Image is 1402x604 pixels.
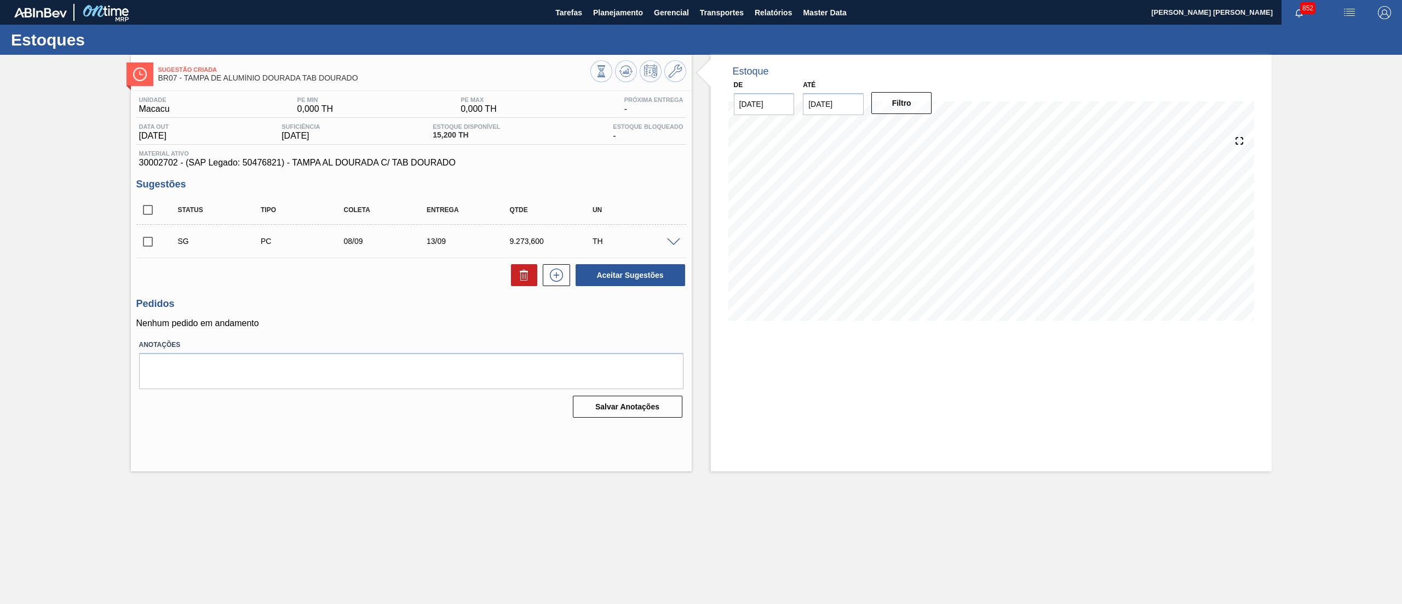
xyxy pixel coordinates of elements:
[175,237,270,246] div: Sugestão Criada
[281,131,320,141] span: [DATE]
[341,206,435,214] div: Coleta
[610,123,686,141] div: -
[139,104,170,114] span: Macacu
[139,123,169,130] span: Data out
[158,74,590,82] span: BR07 - TAMPA DE ALUMÍNIO DOURADA TAB DOURADO
[14,8,67,18] img: TNhmsLtSVTkK8tSr43FrP2fwEKptu5GPRR3wAAAABJRU5ErkJggg==
[133,67,147,81] img: Ícone
[258,237,353,246] div: Pedido de Compra
[590,237,685,246] div: TH
[424,237,519,246] div: 13/09/2025
[258,206,353,214] div: Tipo
[507,237,601,246] div: 9.273,600
[570,263,686,287] div: Aceitar Sugestões
[139,337,683,353] label: Anotações
[640,60,662,82] button: Programar Estoque
[803,6,846,19] span: Master Data
[341,237,435,246] div: 08/09/2025
[281,123,320,130] span: Suficiência
[424,206,519,214] div: Entrega
[1378,6,1391,19] img: Logout
[733,66,769,77] div: Estoque
[654,6,689,19] span: Gerencial
[139,158,683,168] span: 30002702 - (SAP Legado: 50476821) - TAMPA AL DOURADA C/ TAB DOURADO
[139,131,169,141] span: [DATE]
[664,60,686,82] button: Ir ao Master Data / Geral
[755,6,792,19] span: Relatórios
[622,96,686,114] div: -
[555,6,582,19] span: Tarefas
[590,60,612,82] button: Visão Geral dos Estoques
[590,206,685,214] div: UN
[593,6,643,19] span: Planejamento
[505,264,537,286] div: Excluir Sugestões
[624,96,683,103] span: Próxima Entrega
[1343,6,1356,19] img: userActions
[136,298,686,310] h3: Pedidos
[139,150,683,157] span: Material ativo
[1282,5,1317,20] button: Notificações
[1300,2,1315,14] span: 852
[297,104,334,114] span: 0,000 TH
[734,81,743,89] label: De
[461,96,497,103] span: PE MAX
[803,81,815,89] label: Até
[576,264,685,286] button: Aceitar Sugestões
[136,179,686,190] h3: Sugestões
[433,131,500,139] span: 15,200 TH
[613,123,683,130] span: Estoque Bloqueado
[433,123,500,130] span: Estoque Disponível
[734,93,795,115] input: dd/mm/yyyy
[573,396,682,418] button: Salvar Anotações
[871,92,932,114] button: Filtro
[507,206,601,214] div: Qtde
[700,6,744,19] span: Transportes
[297,96,334,103] span: PE MIN
[139,96,170,103] span: Unidade
[175,206,270,214] div: Status
[615,60,637,82] button: Atualizar Gráfico
[461,104,497,114] span: 0,000 TH
[11,33,205,46] h1: Estoques
[136,318,686,328] p: Nenhum pedido em andamento
[158,66,590,73] span: Sugestão Criada
[537,264,570,286] div: Nova sugestão
[803,93,864,115] input: dd/mm/yyyy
